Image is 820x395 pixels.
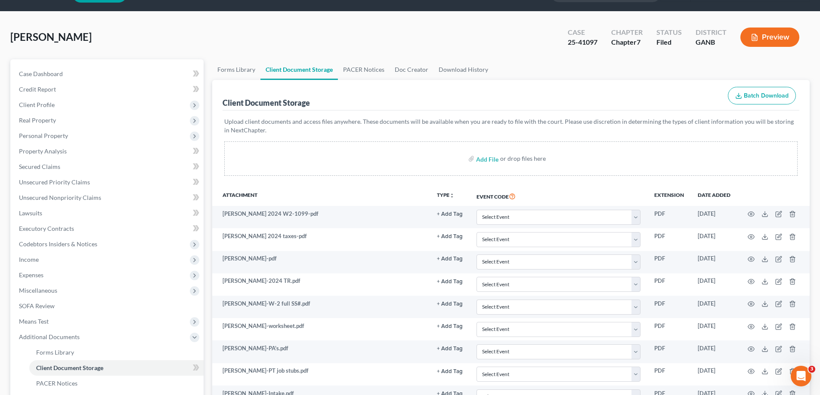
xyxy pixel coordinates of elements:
td: PDF [647,251,691,273]
td: [DATE] [691,228,737,251]
a: + Add Tag [437,367,463,375]
i: unfold_more [449,193,455,198]
div: GANB [696,37,727,47]
td: PDF [647,296,691,318]
td: [PERSON_NAME]-worksheet.pdf [212,318,430,340]
a: Unsecured Priority Claims [12,175,204,190]
a: + Add Tag [437,300,463,308]
a: + Add Tag [437,232,463,240]
th: Date added [691,186,737,206]
a: Client Document Storage [260,59,338,80]
button: + Add Tag [437,234,463,239]
a: Doc Creator [390,59,433,80]
td: [DATE] [691,363,737,386]
button: + Add Tag [437,279,463,285]
a: SOFA Review [12,298,204,314]
button: + Add Tag [437,301,463,307]
span: Property Analysis [19,147,67,155]
span: Executory Contracts [19,225,74,232]
td: [DATE] [691,273,737,296]
button: Preview [740,28,799,47]
span: Real Property [19,116,56,124]
span: Means Test [19,318,49,325]
a: Secured Claims [12,159,204,175]
a: + Add Tag [437,322,463,330]
span: Forms Library [36,349,74,356]
a: PACER Notices [338,59,390,80]
th: Event Code [470,186,647,206]
p: Upload client documents and access files anywhere. These documents will be available when you are... [224,117,798,135]
span: PACER Notices [36,380,77,387]
td: [PERSON_NAME]-PA's.pdf [212,340,430,363]
span: Unsecured Priority Claims [19,178,90,186]
button: + Add Tag [437,346,463,352]
button: + Add Tag [437,324,463,329]
td: PDF [647,228,691,251]
span: Batch Download [744,92,789,99]
td: [PERSON_NAME] 2024 W2-1099-pdf [212,206,430,228]
iframe: Intercom live chat [791,366,811,386]
button: Batch Download [728,87,796,105]
span: Client Profile [19,101,55,108]
span: Secured Claims [19,163,60,170]
span: Unsecured Nonpriority Claims [19,194,101,201]
div: Case [568,28,597,37]
span: Codebtors Insiders & Notices [19,240,97,248]
div: or drop files here [500,154,546,163]
a: + Add Tag [437,210,463,218]
div: District [696,28,727,37]
span: Case Dashboard [19,70,63,77]
span: Client Document Storage [36,364,103,371]
a: Client Document Storage [29,360,204,376]
td: [PERSON_NAME]-W-2 full SS#.pdf [212,296,430,318]
a: Credit Report [12,82,204,97]
button: + Add Tag [437,211,463,217]
td: PDF [647,340,691,363]
a: Forms Library [29,345,204,360]
div: 25-41097 [568,37,597,47]
span: SOFA Review [19,302,55,309]
td: [PERSON_NAME]-PT job stubs.pdf [212,363,430,386]
span: Lawsuits [19,209,42,217]
span: [PERSON_NAME] [10,31,92,43]
span: Personal Property [19,132,68,139]
td: [PERSON_NAME] 2024 taxes-pdf [212,228,430,251]
td: [DATE] [691,296,737,318]
a: + Add Tag [437,277,463,285]
div: Status [656,28,682,37]
td: PDF [647,273,691,296]
td: [DATE] [691,318,737,340]
td: [PERSON_NAME]-pdf [212,251,430,273]
a: + Add Tag [437,254,463,263]
button: + Add Tag [437,369,463,374]
span: Expenses [19,271,43,279]
span: 3 [808,366,815,373]
span: Income [19,256,39,263]
a: Forms Library [212,59,260,80]
span: Credit Report [19,86,56,93]
div: Filed [656,37,682,47]
td: PDF [647,363,691,386]
td: PDF [647,318,691,340]
a: Case Dashboard [12,66,204,82]
button: TYPEunfold_more [437,193,455,198]
div: Chapter [611,37,643,47]
a: PACER Notices [29,376,204,391]
span: 7 [637,38,641,46]
span: Additional Documents [19,333,80,340]
td: [DATE] [691,251,737,273]
td: [DATE] [691,340,737,363]
a: Executory Contracts [12,221,204,236]
td: [PERSON_NAME]-2024 TR.pdf [212,273,430,296]
button: + Add Tag [437,256,463,262]
span: Miscellaneous [19,287,57,294]
th: Extension [647,186,691,206]
a: Property Analysis [12,144,204,159]
a: Unsecured Nonpriority Claims [12,190,204,205]
th: Attachment [212,186,430,206]
a: + Add Tag [437,344,463,352]
td: PDF [647,206,691,228]
a: Download History [433,59,493,80]
div: Chapter [611,28,643,37]
div: Client Document Storage [223,98,310,108]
